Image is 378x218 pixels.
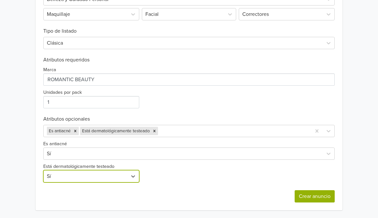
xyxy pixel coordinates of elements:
[43,20,335,34] h6: Tipo de listado
[43,89,82,96] label: Unidades por pack
[295,190,335,202] button: Crear anuncio
[43,140,67,147] label: Es antiacné
[151,127,158,135] div: Remove Está dermatológicamente testeado
[43,57,335,63] h6: Atributos requeridos
[43,163,114,170] label: Está dermatológicamente testeado
[47,127,72,135] div: Es antiacné
[80,127,151,135] div: Está dermatológicamente testeado
[43,66,56,73] label: Marca
[43,116,335,122] h6: Atributos opcionales
[72,127,79,135] div: Remove Es antiacné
